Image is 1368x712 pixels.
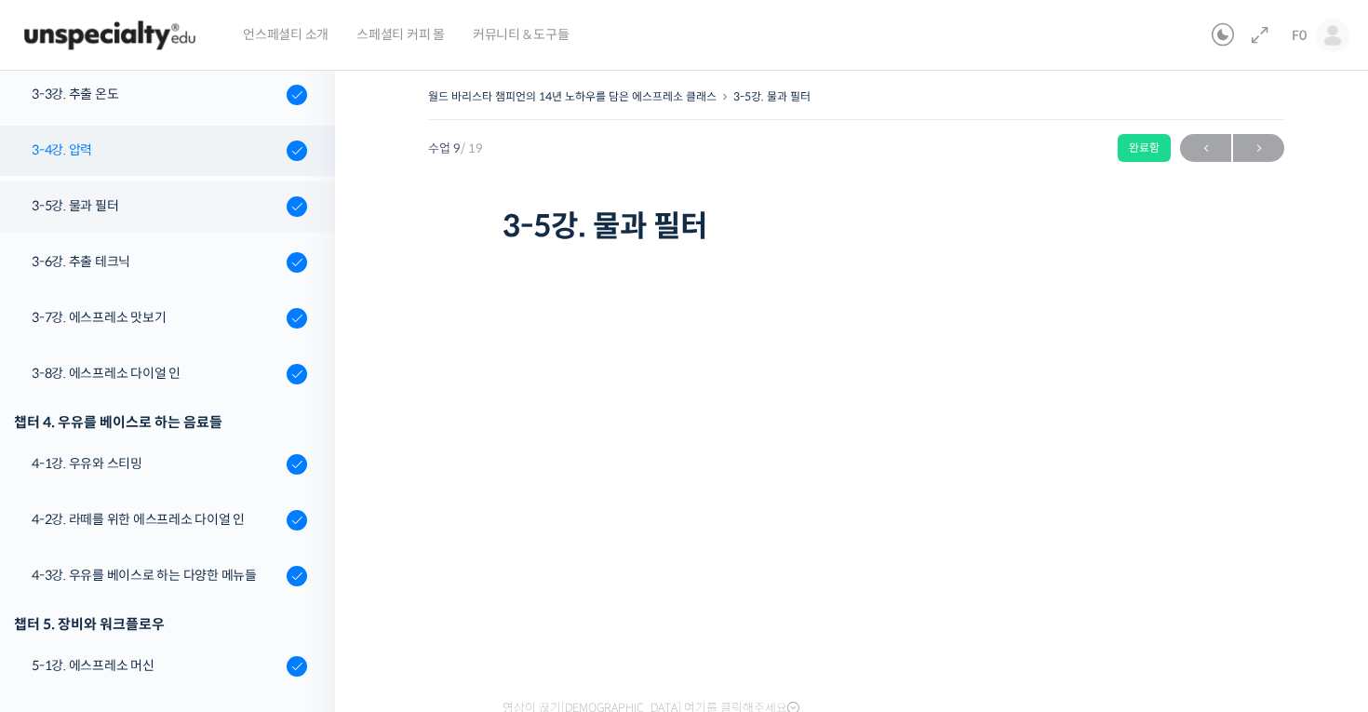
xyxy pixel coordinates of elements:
div: 5-1강. 에스프레소 머신 [32,655,281,676]
a: 3-5강. 물과 필터 [733,89,811,103]
a: 설정 [240,558,357,604]
span: 홈 [59,585,70,600]
div: 3-5강. 물과 필터 [32,195,281,216]
div: 4-1강. 우유와 스티밍 [32,453,281,474]
a: 다음→ [1233,134,1284,162]
div: 3-8강. 에스프레소 다이얼 인 [32,363,281,383]
span: 설정 [288,585,310,600]
a: 홈 [6,558,123,604]
a: 월드 바리스타 챔피언의 14년 노하우를 담은 에스프레소 클래스 [428,89,717,103]
a: ←이전 [1180,134,1231,162]
span: 대화 [170,586,193,601]
a: 대화 [123,558,240,604]
h1: 3-5강. 물과 필터 [503,208,1210,244]
div: 3-4강. 압력 [32,140,281,160]
div: 완료함 [1118,134,1171,162]
div: 챕터 4. 우유를 베이스로 하는 음료들 [14,410,307,435]
span: ← [1180,136,1231,161]
span: / 19 [461,141,483,156]
div: 챕터 5. 장비와 워크플로우 [14,611,307,637]
div: 4-2강. 라떼를 위한 에스프레소 다이얼 인 [32,509,281,530]
div: 3-6강. 추출 테크닉 [32,251,281,272]
span: → [1233,136,1284,161]
div: 4-3강. 우유를 베이스로 하는 다양한 메뉴들 [32,565,281,585]
span: 수업 9 [428,142,483,154]
div: 3-3강. 추출 온도 [32,84,281,104]
div: 3-7강. 에스프레소 맛보기 [32,307,281,328]
span: F0 [1292,27,1307,44]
